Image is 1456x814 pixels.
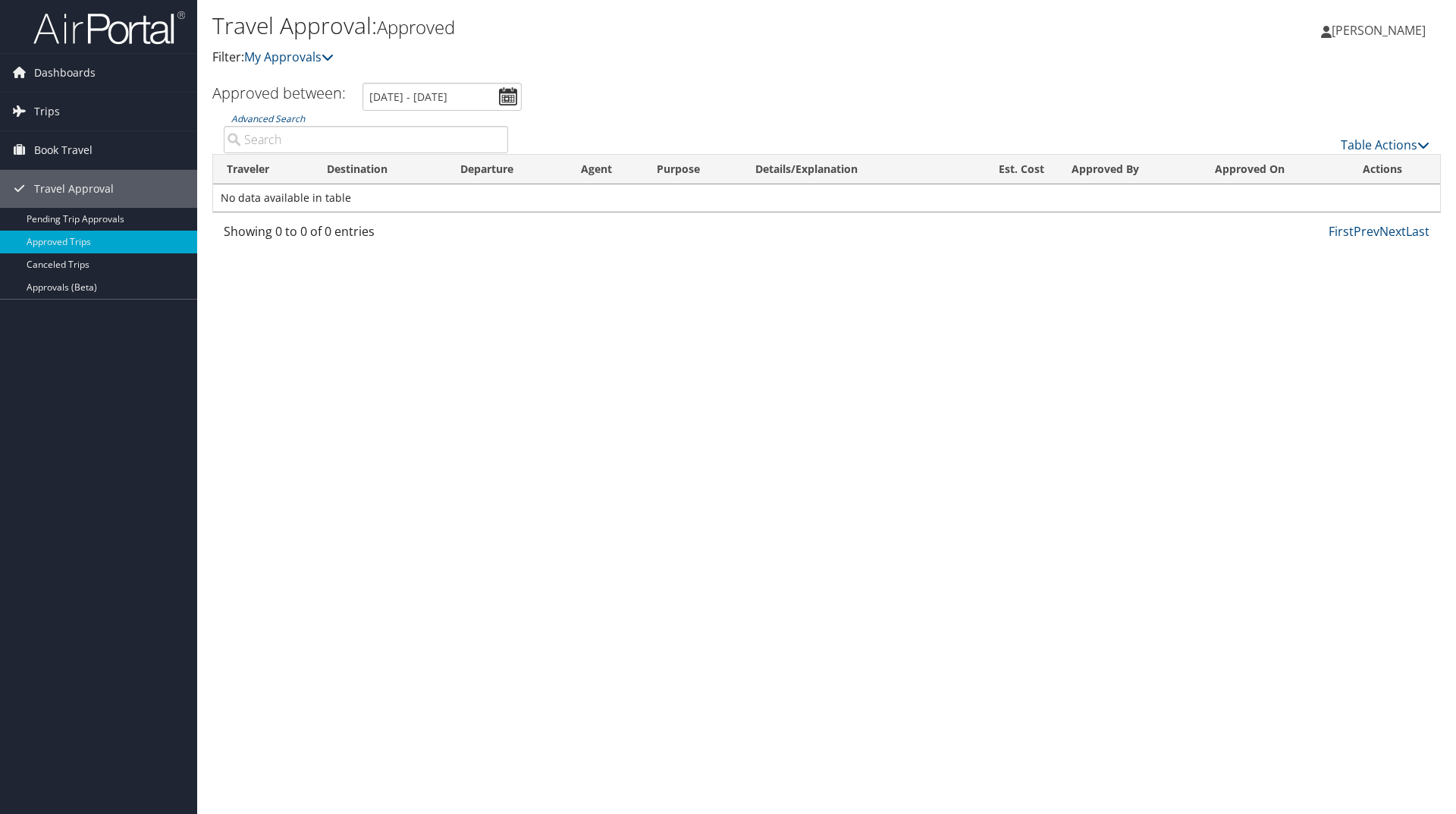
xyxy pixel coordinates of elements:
th: Traveler: activate to sort column ascending [213,155,313,184]
span: Trips [34,93,60,130]
span: Travel Approval [34,170,114,208]
input: Advanced Search [224,126,508,153]
a: Last [1406,223,1429,240]
span: [PERSON_NAME] [1332,22,1426,39]
a: Next [1379,223,1406,240]
th: Approved On: activate to sort column ascending [1201,155,1348,184]
p: Filter: [212,48,1031,68]
div: Showing 0 to 0 of 0 entries [224,222,508,248]
small: Approved [377,14,455,39]
a: First [1329,223,1354,240]
th: Approved By: activate to sort column ascending [1058,155,1201,184]
span: Dashboards [34,54,96,92]
a: Prev [1354,223,1379,240]
th: Actions [1349,155,1440,184]
th: Agent [567,155,643,184]
th: Departure: activate to sort column ascending [447,155,567,184]
a: Advanced Search [231,112,305,125]
a: My Approvals [244,49,334,65]
th: Destination: activate to sort column ascending [313,155,447,184]
img: airportal-logo.png [33,10,185,46]
span: Book Travel [34,131,93,169]
a: Table Actions [1341,137,1429,153]
th: Est. Cost: activate to sort column ascending [956,155,1058,184]
td: No data available in table [213,184,1440,212]
h1: Travel Approval: [212,10,1031,42]
h3: Approved between: [212,83,346,103]
th: Purpose [643,155,742,184]
a: [PERSON_NAME] [1321,8,1441,53]
input: [DATE] - [DATE] [362,83,522,111]
th: Details/Explanation [742,155,956,184]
